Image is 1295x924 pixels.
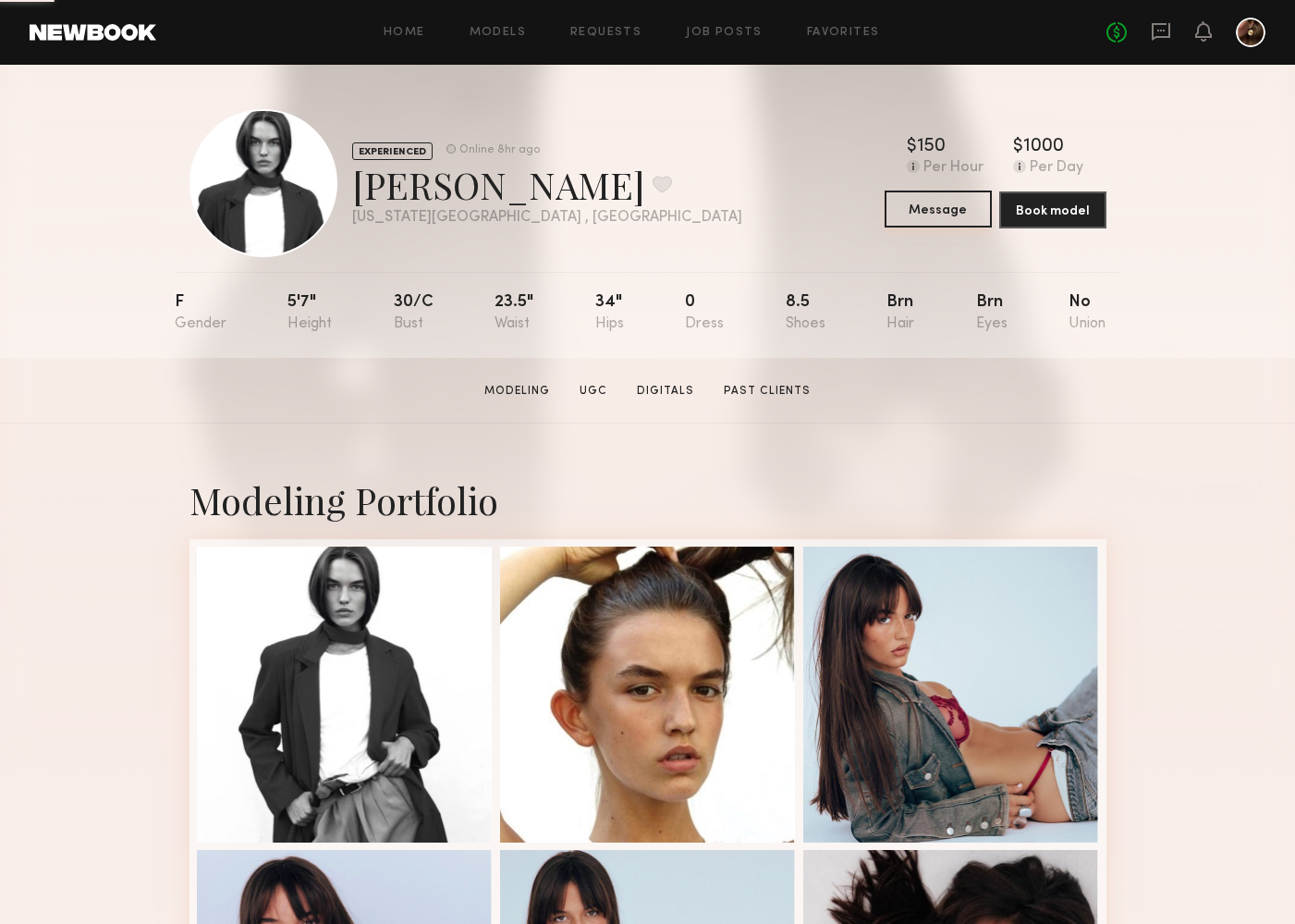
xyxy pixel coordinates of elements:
[459,144,540,156] div: Online 8hr ago
[1069,294,1106,332] div: No
[470,27,526,39] a: Models
[807,27,880,39] a: Favorites
[786,294,825,332] div: 8.5
[287,294,332,332] div: 5'7"
[923,160,983,177] div: Per Hour
[1023,138,1064,156] div: 1000
[477,383,557,400] a: Modeling
[1030,160,1083,177] div: Per Day
[907,138,917,156] div: $
[686,27,763,39] a: Job Posts
[394,294,434,332] div: 30/c
[1013,138,1023,156] div: $
[352,160,742,209] div: [PERSON_NAME]
[917,138,946,156] div: 150
[352,142,433,160] div: EXPERIENCED
[495,294,533,332] div: 23.5"
[629,383,702,400] a: Digitals
[685,294,724,332] div: 0
[716,383,818,400] a: Past Clients
[595,294,624,332] div: 34"
[976,294,1008,332] div: Brn
[352,210,742,226] div: [US_STATE][GEOGRAPHIC_DATA] , [GEOGRAPHIC_DATA]
[999,191,1106,228] button: Book model
[189,475,1106,524] div: Modeling Portfolio
[175,294,226,332] div: F
[885,191,992,228] button: Message
[572,383,615,400] a: UGC
[886,294,914,332] div: Brn
[570,27,641,39] a: Requests
[384,27,425,39] a: Home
